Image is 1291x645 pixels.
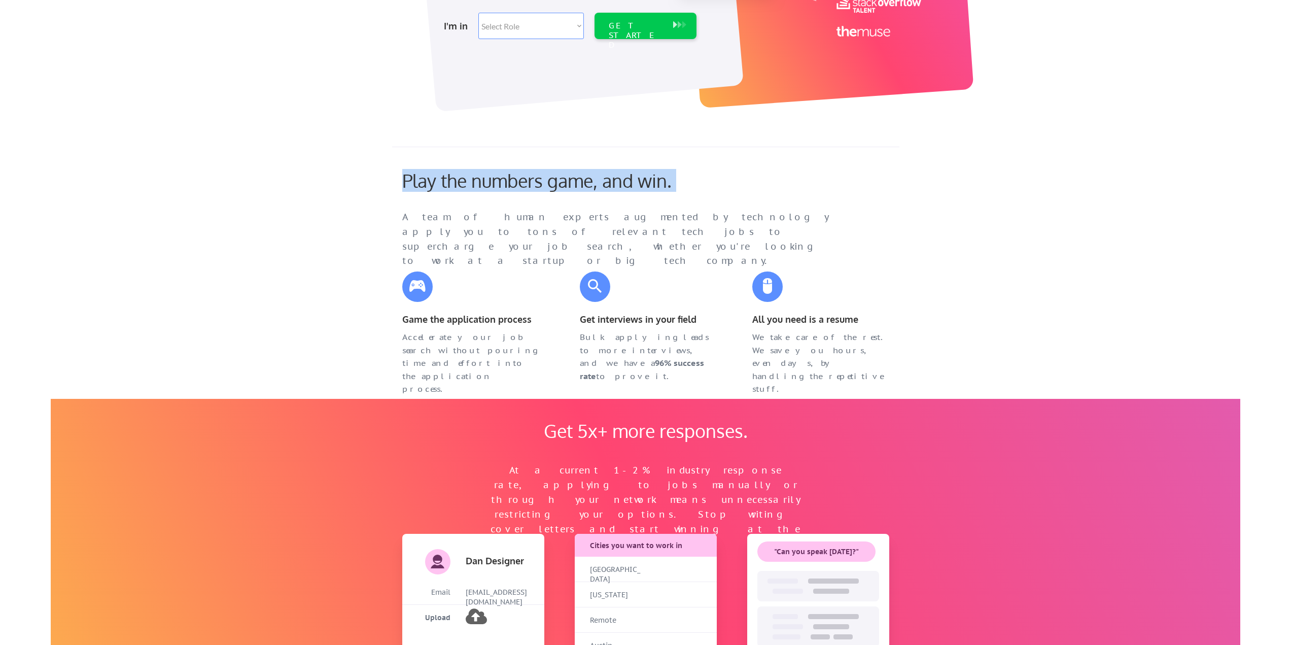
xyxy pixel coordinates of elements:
div: A team of human experts augmented by technology apply you to tons of relevant tech jobs to superc... [402,210,849,268]
div: Upload [402,613,450,623]
div: At a current 1-2% industry response rate, applying to jobs manually or through your network means... [489,463,803,551]
div: Play the numbers game, and win. [402,169,717,191]
strong: 96% success rate [580,358,706,381]
div: Get interviews in your field [580,312,717,327]
div: Game the application process [402,312,539,327]
div: We take care of the rest. We save you hours, even days, by handling the repetitive stuff. [752,331,889,396]
div: "Can you speak [DATE]?" [757,547,876,557]
div: [GEOGRAPHIC_DATA] [590,565,641,585]
div: Email [402,588,450,598]
div: Get 5x+ more responses. [534,420,757,442]
div: Bulk applying leads to more interviews, and we have a to prove it. [580,331,717,383]
div: [EMAIL_ADDRESS][DOMAIN_NAME] [466,588,534,607]
div: Cities you want to work in [590,541,703,551]
div: GET STARTED [609,21,663,50]
div: Remote [590,616,641,626]
div: [US_STATE] [590,590,641,600]
div: Dan Designer [466,556,532,565]
div: All you need is a resume [752,312,889,327]
div: I'm in [444,18,472,34]
div: Accelerate your job search without pouring time and effort into the application process. [402,331,539,396]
